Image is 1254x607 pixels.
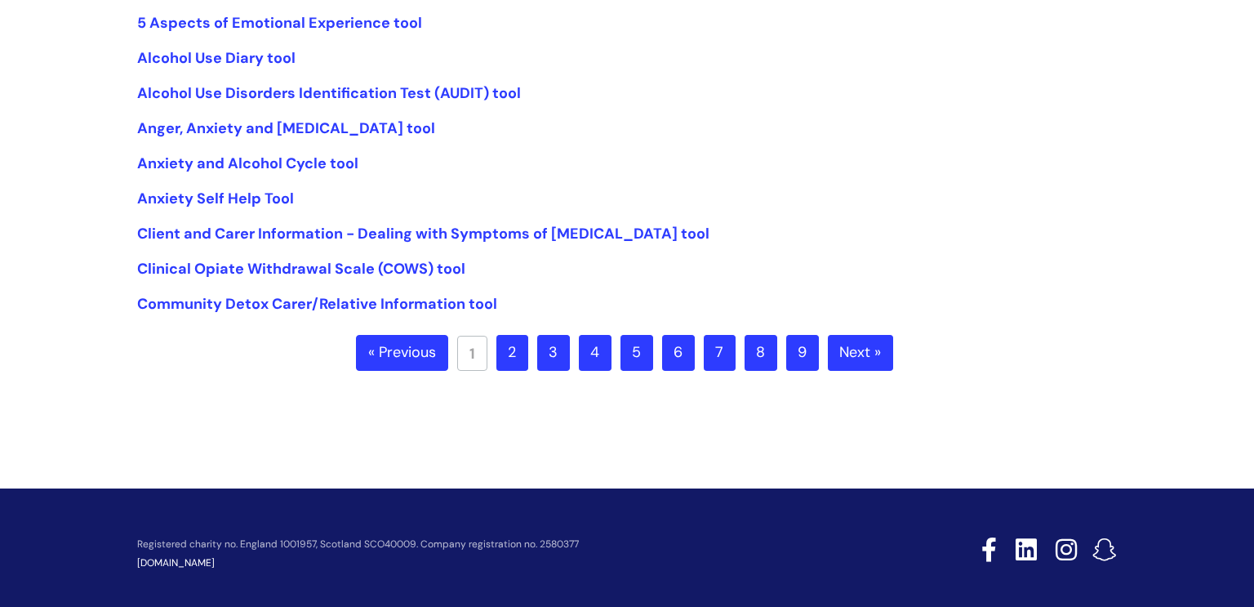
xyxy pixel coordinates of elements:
[620,335,653,371] a: 5
[704,335,736,371] a: 7
[137,48,296,68] a: Alcohol Use Diary tool
[137,154,358,173] a: Anxiety and Alcohol Cycle tool
[137,118,435,138] a: Anger, Anxiety and [MEDICAL_DATA] tool
[137,189,294,208] a: Anxiety Self Help Tool
[828,335,893,371] a: Next »
[137,224,709,243] a: Client and Carer Information - Dealing with Symptoms of [MEDICAL_DATA] tool
[496,335,528,371] a: 2
[137,556,215,569] a: [DOMAIN_NAME]
[137,83,521,103] a: Alcohol Use Disorders Identification Test (AUDIT) tool
[662,335,695,371] a: 6
[356,335,448,371] a: « Previous
[457,336,487,371] a: 1
[137,13,422,33] a: 5 Aspects of Emotional Experience tool
[137,259,465,279] a: Clinical Opiate Withdrawal Scale (COWS) tool
[745,335,777,371] a: 8
[786,335,819,371] a: 9
[137,294,497,314] a: Community Detox Carer/Relative Information tool
[579,335,611,371] a: 4
[537,335,570,371] a: 3
[137,539,865,550] p: Registered charity no. England 1001957, Scotland SCO40009. Company registration no. 2580377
